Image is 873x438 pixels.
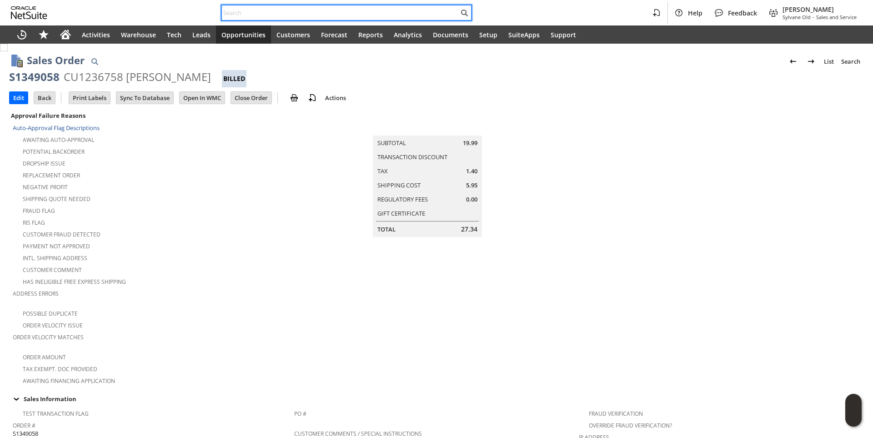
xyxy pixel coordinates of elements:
div: S1349058 [9,70,60,84]
span: 19.99 [463,139,477,147]
a: Leads [187,25,216,44]
a: Dropship Issue [23,160,65,167]
a: Awaiting Financing Application [23,377,115,385]
span: Documents [433,30,468,39]
span: Sales and Service [816,14,857,20]
a: Awaiting Auto-Approval [23,136,94,144]
span: Forecast [321,30,347,39]
a: Forecast [316,25,353,44]
span: 1.40 [466,167,477,176]
span: Activities [82,30,110,39]
iframe: Click here to launch Oracle Guided Learning Help Panel [845,394,862,427]
svg: Home [60,29,71,40]
a: Order # [13,422,35,429]
a: Tech [161,25,187,44]
a: Shipping Cost [377,181,421,189]
a: Intl. Shipping Address [23,254,87,262]
input: Close Order [231,92,271,104]
a: Potential Backorder [23,148,85,156]
span: Leads [192,30,211,39]
span: Feedback [728,9,757,17]
div: Sales Information [9,393,860,405]
input: Open In WMC [180,92,225,104]
a: List [820,54,838,69]
caption: Summary [373,121,482,136]
span: Warehouse [121,30,156,39]
h1: Sales Order [27,53,85,68]
a: Opportunities [216,25,271,44]
a: Gift Certificate [377,209,425,217]
input: Back [34,92,55,104]
svg: Recent Records [16,29,27,40]
a: Total [377,225,396,233]
span: Support [551,30,576,39]
a: Order Velocity Issue [23,322,83,329]
a: Subtotal [377,139,406,147]
span: Setup [479,30,497,39]
a: Actions [321,94,350,102]
a: Fraud Verification [589,410,643,418]
img: print.svg [289,92,300,103]
span: SuiteApps [508,30,540,39]
span: Customers [276,30,310,39]
img: Previous [788,56,798,67]
img: Next [806,56,817,67]
svg: Search [459,7,470,18]
span: [PERSON_NAME] [783,5,857,14]
a: Negative Profit [23,183,68,191]
a: Test Transaction Flag [23,410,89,418]
a: SuiteApps [503,25,545,44]
a: Documents [427,25,474,44]
span: Sylvane Old [783,14,811,20]
input: Search [222,7,459,18]
a: Activities [76,25,115,44]
div: Billed [222,70,246,87]
a: Reports [353,25,388,44]
span: S1349058 [13,429,38,438]
span: Oracle Guided Learning Widget. To move around, please hold and drag [845,411,862,427]
a: RIS flag [23,219,45,227]
a: Shipping Quote Needed [23,195,90,203]
img: Quick Find [89,56,100,67]
a: PO # [294,410,306,418]
a: Replacement Order [23,171,80,179]
span: - [813,14,814,20]
span: 0.00 [466,195,477,204]
a: Payment not approved [23,242,90,250]
div: CU1236758 [PERSON_NAME] [64,70,211,84]
span: 27.34 [461,225,477,234]
a: Setup [474,25,503,44]
a: Address Errors [13,290,59,297]
a: Customer Fraud Detected [23,231,100,238]
a: Customers [271,25,316,44]
span: Opportunities [221,30,266,39]
a: Regulatory Fees [377,195,428,203]
a: Home [55,25,76,44]
span: Help [688,9,702,17]
input: Print Labels [69,92,110,104]
a: Recent Records [11,25,33,44]
a: Tax Exempt. Doc Provided [23,365,97,373]
img: add-record.svg [307,92,318,103]
a: Customer Comments / Special Instructions [294,430,422,438]
a: Order Velocity Matches [13,333,84,341]
td: Sales Information [9,393,864,405]
div: Shortcuts [33,25,55,44]
a: Override Fraud Verification? [589,422,672,429]
a: Transaction Discount [377,153,447,161]
a: Auto-Approval Flag Descriptions [13,124,100,132]
a: Fraud Flag [23,207,55,215]
input: Sync To Database [116,92,173,104]
span: 5.95 [466,181,477,190]
a: Analytics [388,25,427,44]
a: Order Amount [23,353,66,361]
a: Warehouse [115,25,161,44]
svg: Shortcuts [38,29,49,40]
a: Customer Comment [23,266,82,274]
a: Has Ineligible Free Express Shipping [23,278,126,286]
a: Possible Duplicate [23,310,78,317]
a: Support [545,25,582,44]
span: Reports [358,30,383,39]
input: Edit [10,92,28,104]
span: Analytics [394,30,422,39]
